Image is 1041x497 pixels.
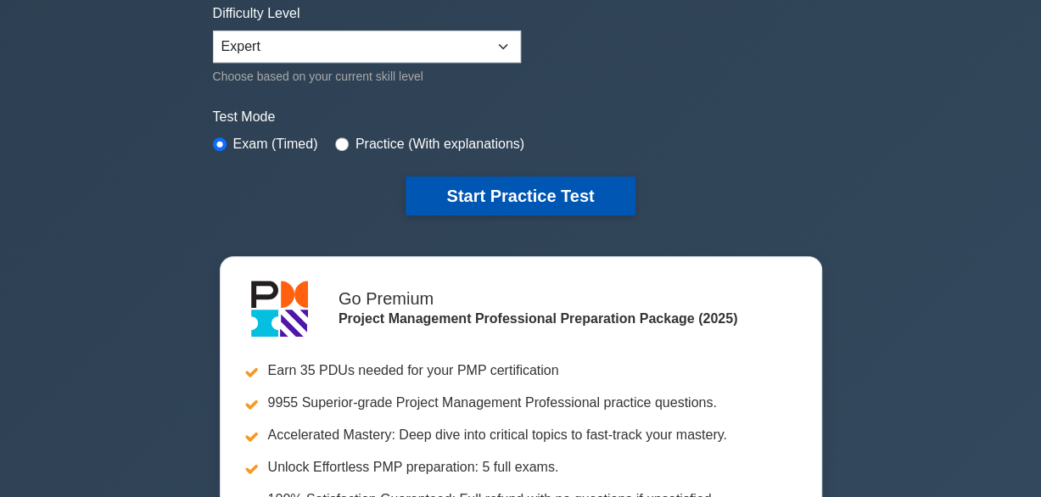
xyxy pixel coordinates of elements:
[213,66,521,87] div: Choose based on your current skill level
[355,134,524,154] label: Practice (With explanations)
[213,3,300,24] label: Difficulty Level
[406,176,635,215] button: Start Practice Test
[233,134,318,154] label: Exam (Timed)
[213,107,829,127] label: Test Mode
